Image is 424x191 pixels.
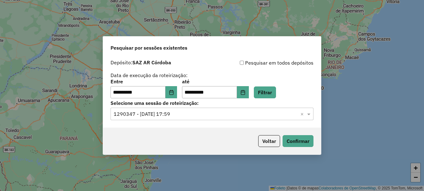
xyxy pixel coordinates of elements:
[237,86,249,99] button: Elija la fecha
[258,135,280,147] button: Voltar
[182,78,249,85] label: até
[165,86,177,99] button: Elija la fecha
[111,59,171,66] label: Depósito:
[283,135,313,147] button: Confirmar
[132,59,171,66] strong: SAZ AR Córdoba
[111,44,187,51] span: Pesquisar por sessões existentes
[300,110,306,118] span: Clear all
[111,71,188,79] label: Data de execução da roteirização:
[111,78,177,85] label: Entre
[245,59,313,66] font: Pesquisar em todos depósitos
[254,86,276,98] button: Filtrar
[111,99,313,107] label: Selecione uma sessão de roteirização:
